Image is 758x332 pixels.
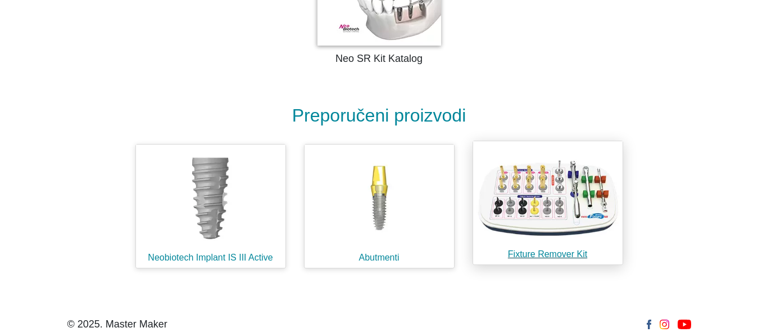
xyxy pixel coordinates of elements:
[67,317,167,332] div: © 2025. Master Maker
[73,51,686,66] figcaption: Neo SR Kit Katalog
[678,320,691,329] img: Youtube
[126,135,295,277] a: Neobiotech Implant IS III Active
[305,252,454,263] h1: Abutmenti
[647,320,652,329] img: Facebook
[464,135,632,277] a: Fixture Remover Kit
[73,105,686,126] h2: Preporučeni proizvodi
[473,249,623,259] h1: Fixture Remover Kit
[295,135,464,277] a: Abutmenti
[660,320,669,329] img: Instagram
[136,252,285,263] h1: Neobiotech Implant IS III Active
